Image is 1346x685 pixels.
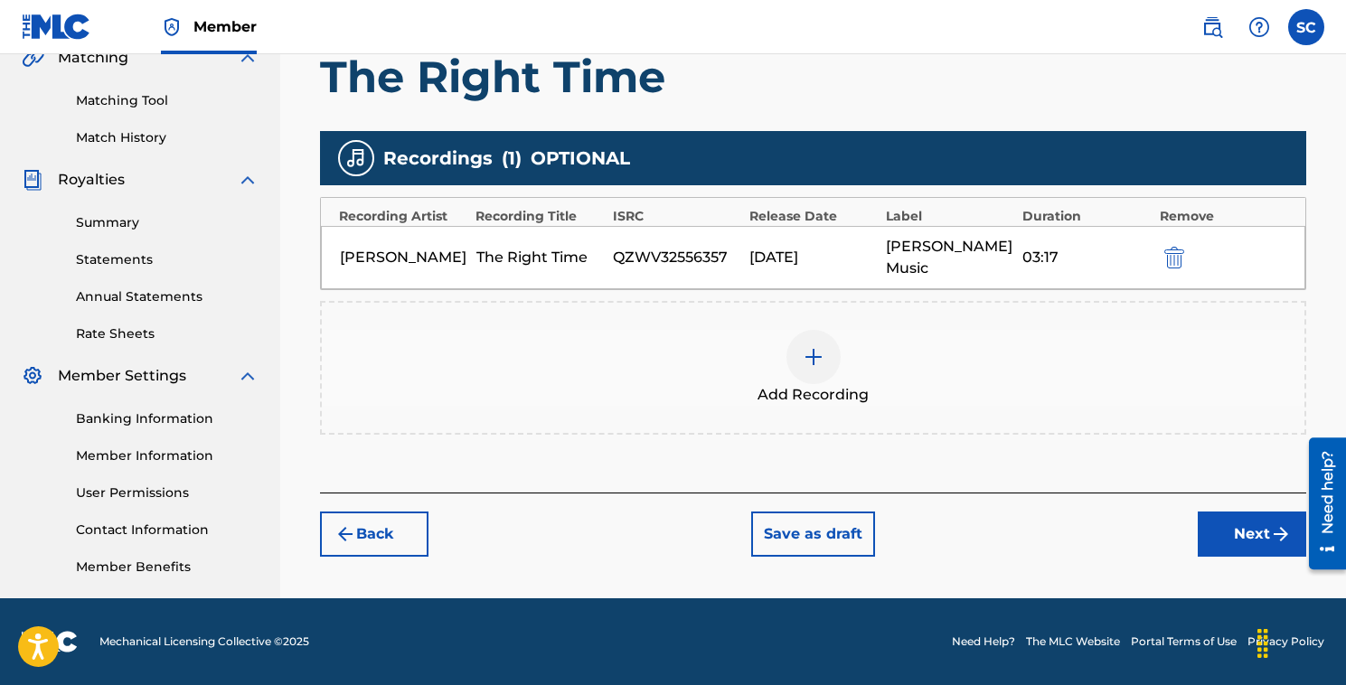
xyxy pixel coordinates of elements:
[1248,16,1270,38] img: help
[751,511,875,557] button: Save as draft
[76,483,259,502] a: User Permissions
[237,365,259,387] img: expand
[22,14,91,40] img: MLC Logo
[502,145,522,172] span: ( 1 )
[1022,247,1150,268] div: 03:17
[1194,9,1230,45] a: Public Search
[58,365,186,387] span: Member Settings
[22,169,43,191] img: Royalties
[76,409,259,428] a: Banking Information
[758,384,869,406] span: Add Recording
[76,558,259,577] a: Member Benefits
[613,207,740,226] div: ISRC
[76,324,259,343] a: Rate Sheets
[76,287,259,306] a: Annual Statements
[1241,9,1277,45] div: Help
[1164,247,1184,268] img: 12a2ab48e56ec057fbd8.svg
[1270,523,1292,545] img: f7272a7cc735f4ea7f67.svg
[1247,633,1324,650] a: Privacy Policy
[76,213,259,232] a: Summary
[58,169,125,191] span: Royalties
[339,207,466,226] div: Recording Artist
[1288,9,1324,45] div: User Menu
[1295,431,1346,577] iframe: Resource Center
[886,236,1013,279] div: [PERSON_NAME] Music
[345,147,367,169] img: recording
[531,145,630,172] span: OPTIONAL
[1131,633,1237,650] a: Portal Terms of Use
[340,247,467,268] div: [PERSON_NAME]
[334,523,356,545] img: 7ee5dd4eb1f8a8e3ef2f.svg
[76,250,259,269] a: Statements
[22,365,43,387] img: Member Settings
[76,446,259,465] a: Member Information
[1201,16,1223,38] img: search
[1022,207,1150,226] div: Duration
[1256,598,1346,685] iframe: Chat Widget
[237,169,259,191] img: expand
[76,128,259,147] a: Match History
[749,247,877,268] div: [DATE]
[76,521,259,540] a: Contact Information
[886,207,1013,226] div: Label
[22,631,78,652] img: logo
[320,50,1306,104] h1: The Right Time
[749,207,877,226] div: Release Date
[58,47,128,69] span: Matching
[193,16,257,37] span: Member
[22,47,44,69] img: Matching
[475,207,603,226] div: Recording Title
[237,47,259,69] img: expand
[383,145,493,172] span: Recordings
[613,247,740,268] div: QZWV32556357
[1026,633,1120,650] a: The MLC Website
[1160,207,1287,226] div: Remove
[476,247,604,268] div: The Right Time
[161,16,183,38] img: Top Rightsholder
[1198,511,1306,557] button: Next
[99,633,309,650] span: Mechanical Licensing Collective © 2025
[952,633,1015,650] a: Need Help?
[803,346,824,368] img: add
[1248,616,1277,671] div: Drag
[320,511,428,557] button: Back
[76,91,259,110] a: Matching Tool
